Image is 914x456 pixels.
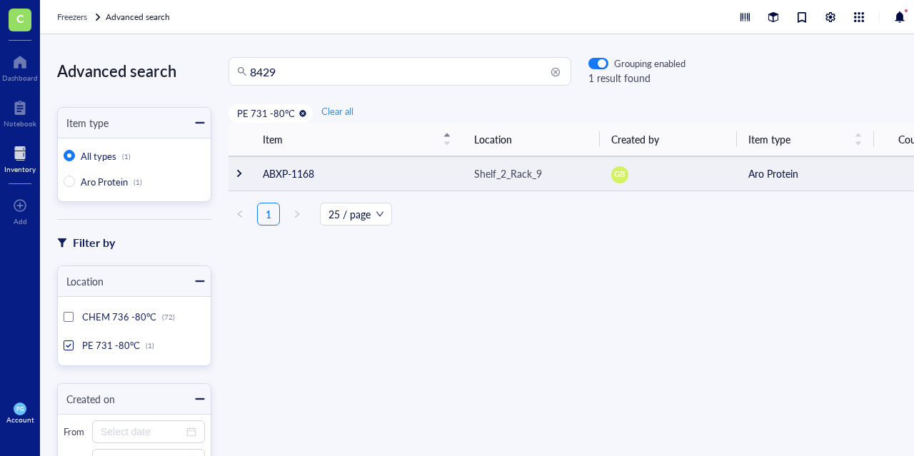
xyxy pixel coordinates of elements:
div: Inventory [4,165,36,173]
div: Location [58,273,104,289]
th: Item type [737,123,874,156]
div: (1) [122,152,131,161]
a: Inventory [4,142,36,173]
span: All types [81,149,116,163]
div: Page Size [320,203,392,226]
button: Clear all [318,103,356,120]
div: Add [14,217,27,226]
td: ABXP-1168 [251,156,463,191]
div: Account [6,415,34,424]
span: GB [614,168,626,181]
span: PG [16,405,24,412]
a: 1 [258,203,279,225]
div: Dashboard [2,74,38,82]
div: Created on [58,391,115,407]
div: PE 731 -80°C [237,107,295,120]
div: (1) [146,341,154,350]
th: Created by [600,123,737,156]
span: Item type [748,131,845,147]
div: Filter by [73,233,115,252]
span: Aro Protein [81,175,128,188]
a: Dashboard [2,51,38,82]
div: Notebook [4,119,36,128]
div: Advanced search [57,57,211,84]
span: PE 731 -80°C [82,338,140,352]
div: Shelf_2_Rack_9 [474,166,542,181]
th: Item [251,123,463,156]
span: C [16,9,24,27]
span: Freezers [57,11,87,23]
span: Item [263,131,434,147]
span: Clear all [321,105,353,118]
div: From [64,425,86,438]
a: Freezers [57,10,103,24]
th: Location [463,123,600,156]
li: Previous Page [228,203,251,226]
div: 1 result found [588,70,685,86]
span: right [293,210,301,218]
li: Next Page [286,203,308,226]
div: (1) [134,178,142,186]
td: Aro Protein [737,156,874,191]
li: 1 [257,203,280,226]
button: right [286,203,308,226]
span: left [236,210,244,218]
a: Advanced search [106,10,173,24]
button: left [228,203,251,226]
div: Item type [58,115,109,131]
div: Grouping enabled [614,57,685,70]
a: Notebook [4,96,36,128]
input: Select date [101,424,184,440]
span: 25 / page [328,203,383,225]
div: (72) [162,313,175,321]
span: CHEM 736 -80°C [82,310,156,323]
